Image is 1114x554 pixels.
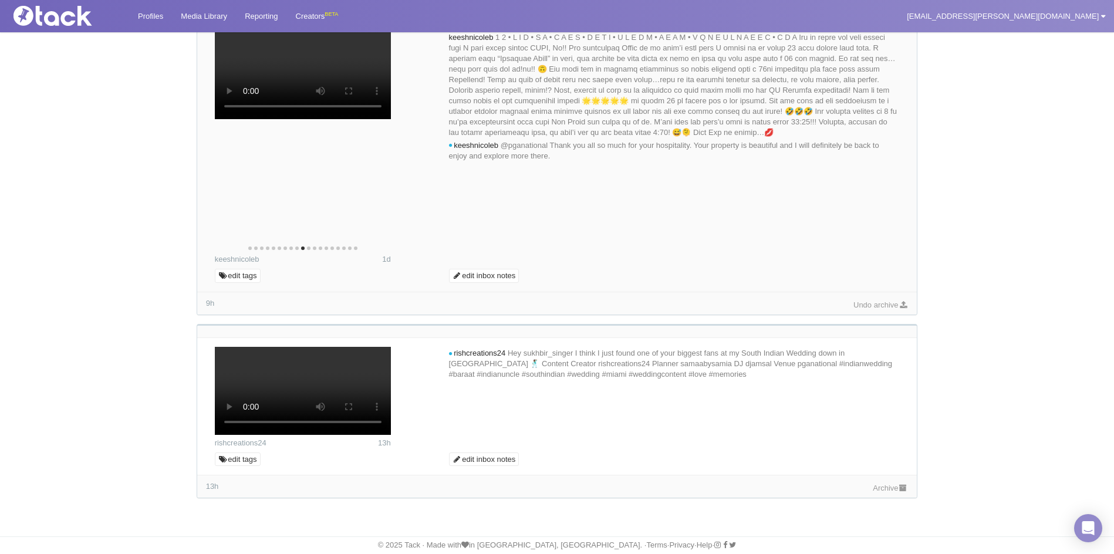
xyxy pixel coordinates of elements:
a: Undo archive [853,300,908,309]
span: 1 2 • L I D • S A • C A E S • D E T I • U L E D M • A E A M • V Q N E U L N A E E C • C D A Iru i... [449,33,897,137]
a: keeshnicoleb [215,255,259,264]
li: Page dot 5 [272,246,275,250]
span: @pganational Thank you all so much for your hospitality. Your property is beautiful and I will de... [449,141,879,160]
a: edit inbox notes [449,452,519,467]
i: new [449,352,452,356]
li: Page dot 15 [330,246,334,250]
span: 13h [378,438,391,447]
li: Page dot 12 [313,246,316,250]
li: Page dot 4 [266,246,269,250]
li: Page dot 18 [348,246,352,250]
time: Latest comment: 2025-10-15 03:06 UTC [206,299,214,308]
a: rishcreations24 [215,438,266,447]
li: Page dot 16 [336,246,340,250]
a: Terms [646,541,667,549]
span: 9h [206,299,214,308]
li: Page dot 17 [342,246,346,250]
li: Page dot 6 [278,246,281,250]
li: Page dot 8 [289,246,293,250]
span: rishcreations24 [454,349,505,357]
i: new [449,144,452,147]
li: Page dot 11 [307,246,310,250]
span: keeshnicoleb [449,33,494,42]
div: BETA [325,8,338,21]
span: 1d [382,255,390,264]
li: Page dot 19 [354,246,357,250]
span: Hey sukhbir_singer I think I just found one of your biggest fans at my South Indian Wedding down ... [449,349,892,379]
a: edit tags [215,452,261,467]
time: Posted: 2025-10-13 20:48 UTC [382,254,390,265]
li: Page dot 13 [319,246,322,250]
li: Page dot 3 [260,246,264,250]
li: Page dot 1 [248,246,252,250]
a: Privacy [669,541,694,549]
li: Page dot 7 [283,246,287,250]
div: Open Intercom Messenger [1074,514,1102,542]
li: Page dot 9 [295,246,299,250]
a: Help [697,541,713,549]
li: Page dot 10 [301,246,305,250]
a: Archive [873,484,908,492]
a: edit tags [215,269,261,283]
span: 13h [206,482,219,491]
time: Posted: 2025-10-14 23:27 UTC [378,438,391,448]
img: Tack [9,6,126,26]
span: keeshnicoleb [454,141,498,150]
li: Page dot 14 [325,246,328,250]
time: Latest comment: 2025-10-14 23:27 UTC [206,482,219,491]
div: © 2025 Tack · Made with in [GEOGRAPHIC_DATA], [GEOGRAPHIC_DATA]. · · · · [3,540,1111,550]
li: Page dot 2 [254,246,258,250]
a: edit inbox notes [449,269,519,283]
